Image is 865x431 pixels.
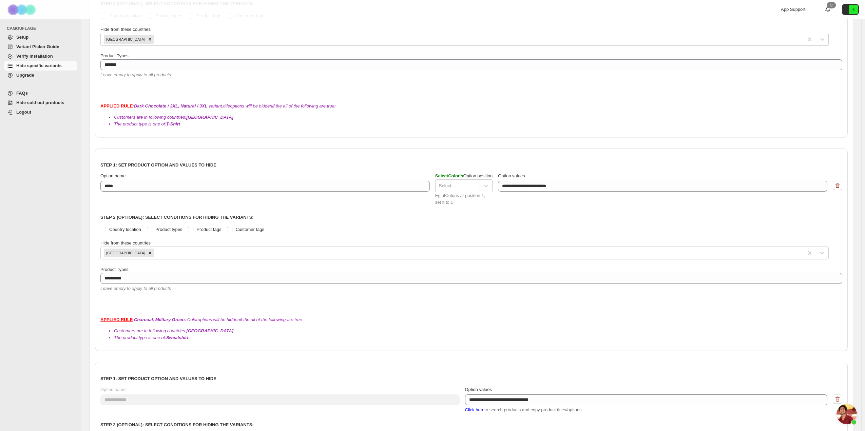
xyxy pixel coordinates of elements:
[100,162,842,169] p: Step 1: Set product option and values to hide
[435,173,463,178] span: Select Color 's
[4,71,77,80] a: Upgrade
[104,249,146,257] div: [GEOGRAPHIC_DATA]
[842,4,859,15] button: Avatar with initials 6
[166,335,189,340] b: Sweatshirt
[114,335,189,340] span: The product type is one of:
[16,54,53,59] span: Verify Installation
[114,328,233,333] span: Customers are in following countries:
[186,115,233,120] b: [GEOGRAPHIC_DATA]
[146,249,154,257] div: Remove Canada
[100,375,842,382] p: Step 1: Set product option and values to hide
[134,103,208,109] b: Dark Chocolate / 3XL, Natural / 3XL
[104,35,146,44] div: [GEOGRAPHIC_DATA]
[100,173,126,178] span: Option name
[16,110,31,115] span: Logout
[781,7,805,12] span: App Support
[4,33,77,42] a: Setup
[16,73,34,78] span: Upgrade
[5,0,39,19] img: Camouflage
[100,72,171,77] span: Leave empty to apply to all products
[134,317,186,322] b: Charcoal, Military Green,
[4,98,77,107] a: Hide sold out products
[16,63,62,68] span: Hide specific variants
[4,52,77,61] a: Verify Installation
[100,240,151,246] span: Hide from these countries
[16,100,64,105] span: Hide sold out products
[166,121,180,126] b: T-Shirt
[824,6,831,13] a: 0
[852,7,854,12] text: 6
[100,286,171,291] span: Leave empty to apply to all products
[100,422,842,428] p: Step 2 (Optional): Select conditions for hiding the variants:
[849,5,858,14] span: Avatar with initials 6
[465,407,582,412] span: to search products and copy product titles/options
[435,192,493,206] div: Eg: if Color is at position 1, set it to 1
[465,387,492,392] span: Option values
[435,173,493,178] span: Option position
[498,173,525,178] span: Option values
[7,26,78,31] span: CAMOUFLAGE
[837,404,857,424] div: Open chat
[4,89,77,98] a: FAQs
[16,44,59,49] span: Variant Picker Guide
[16,91,28,96] span: FAQs
[114,115,233,120] span: Customers are in following countries:
[4,107,77,117] a: Logout
[100,27,151,32] span: Hide from these countries
[100,267,129,272] span: Product Types
[196,227,221,232] span: Product tags
[186,328,233,333] b: [GEOGRAPHIC_DATA]
[4,61,77,71] a: Hide specific variants
[100,103,133,109] strong: APPLIED RULE
[100,387,126,392] span: Option name
[16,35,28,40] span: Setup
[114,121,180,126] span: The product type is one of:
[235,227,264,232] span: Customer tags
[155,227,182,232] span: Product types
[465,407,485,412] span: Click here
[100,317,133,322] strong: APPLIED RULE
[100,53,129,58] span: Product Types
[100,214,842,221] p: Step 2 (Optional): Select conditions for hiding the variants:
[146,35,154,44] div: Remove Canada
[109,227,141,232] span: Country location
[100,103,842,128] div: : variant.title options will be hidden if the all of the following are true:
[827,2,836,8] div: 0
[100,316,842,341] div: : Color options will be hidden if the all of the following are true:
[4,42,77,52] a: Variant Picker Guide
